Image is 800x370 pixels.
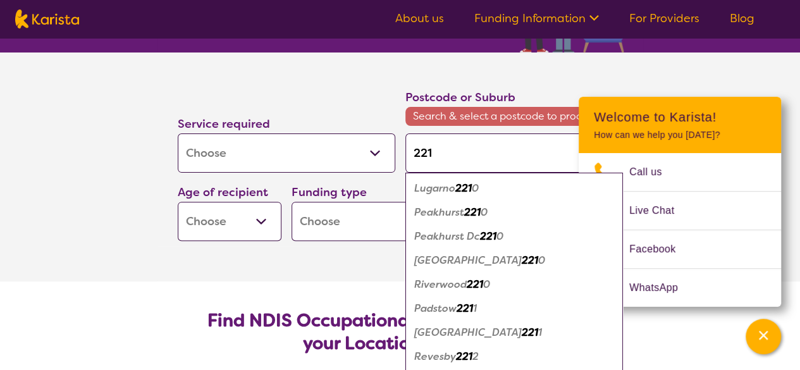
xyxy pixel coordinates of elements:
span: WhatsApp [629,278,693,297]
div: Riverwood 2210 [412,273,617,297]
em: 221 [522,326,538,339]
a: Funding Information [474,11,599,26]
a: For Providers [629,11,699,26]
em: 0 [481,206,488,219]
em: 221 [467,278,483,291]
em: Revesby [414,350,456,363]
em: 2 [472,350,479,363]
span: Facebook [629,240,691,259]
div: Padstow Heights 2211 [412,321,617,345]
ul: Choose channel [579,153,781,307]
em: Peakhurst [414,206,464,219]
label: Postcode or Suburb [405,90,515,105]
em: 0 [472,182,479,195]
a: About us [395,11,444,26]
input: Type [405,133,623,173]
button: Channel Menu [746,319,781,354]
em: 1 [538,326,542,339]
em: 221 [457,302,473,315]
h2: Find NDIS Occupational Therapists based on your Location & Needs [188,309,613,355]
div: Revesby 2212 [412,345,617,369]
em: [GEOGRAPHIC_DATA] [414,326,522,339]
em: Riverwood [414,278,467,291]
em: Lugarno [414,182,455,195]
em: Peakhurst Dc [414,230,480,243]
div: Peakhurst Dc 2210 [412,225,617,249]
span: Call us [629,163,677,182]
label: Funding type [292,185,367,200]
em: 0 [538,254,545,267]
span: Live Chat [629,201,689,220]
h2: Welcome to Karista! [594,109,766,125]
div: Peakhurst Heights 2210 [412,249,617,273]
div: Lugarno 2210 [412,176,617,200]
div: Padstow 2211 [412,297,617,321]
a: Blog [730,11,754,26]
div: Peakhurst 2210 [412,200,617,225]
em: 0 [483,278,490,291]
em: 221 [522,254,538,267]
p: How can we help you [DATE]? [594,130,766,140]
em: 221 [456,350,472,363]
label: Age of recipient [178,185,268,200]
em: 221 [464,206,481,219]
label: Service required [178,116,270,132]
em: [GEOGRAPHIC_DATA] [414,254,522,267]
em: 221 [455,182,472,195]
a: Web link opens in a new tab. [579,269,781,307]
img: Karista logo [15,9,79,28]
span: Search & select a postcode to proceed [405,107,623,126]
em: 1 [473,302,477,315]
em: 0 [496,230,503,243]
div: Channel Menu [579,97,781,307]
em: 221 [480,230,496,243]
em: Padstow [414,302,457,315]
